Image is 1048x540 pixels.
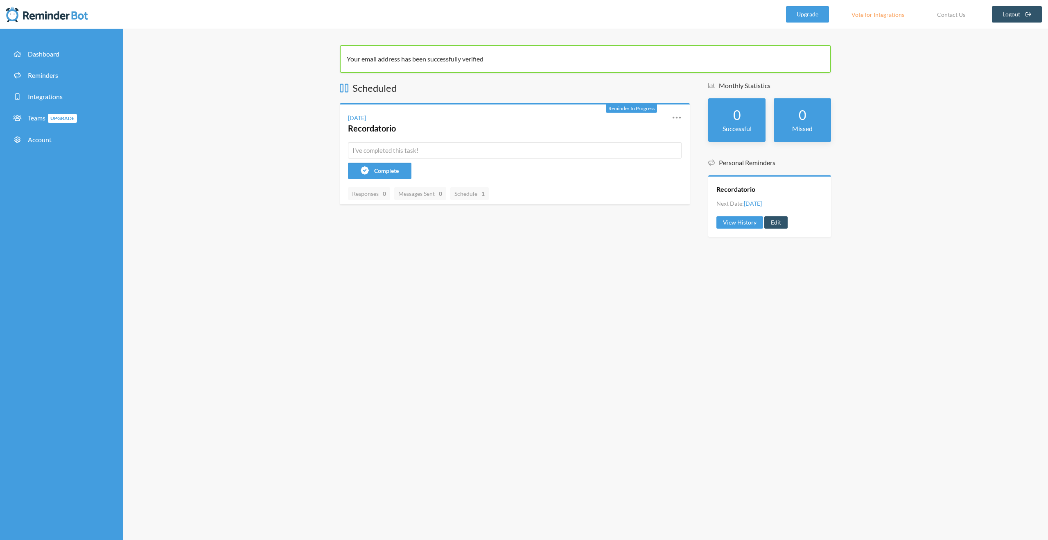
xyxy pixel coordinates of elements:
a: Reminders [6,66,117,84]
a: Dashboard [6,45,117,63]
img: Reminder Bot [6,6,88,23]
p: Missed [782,124,823,134]
li: Next Date: [716,199,762,208]
span: Reminders [28,71,58,79]
span: Responses [352,190,386,197]
p: Successful [716,124,757,134]
span: Integrations [28,93,63,100]
a: Integrations [6,88,117,106]
a: Edit [764,216,788,229]
button: Complete [348,163,411,179]
span: Your email address has been successfully verified [347,55,483,63]
a: Schedule1 [450,187,489,200]
span: [DATE] [744,200,762,207]
a: Logout [992,6,1042,23]
span: Dashboard [28,50,59,58]
a: TeamsUpgrade [6,109,117,127]
strong: 1 [481,189,485,198]
strong: 0 [733,107,741,123]
a: Contact Us [927,6,976,23]
a: Recordatorio [348,123,396,133]
a: View History [716,216,763,229]
span: Account [28,136,52,143]
h5: Personal Reminders [708,158,831,167]
h5: Monthly Statistics [708,81,831,90]
a: Upgrade [786,6,829,23]
a: Account [6,131,117,149]
span: Upgrade [48,114,77,123]
span: Complete [374,167,399,174]
span: Teams [28,114,77,122]
a: Responses0 [348,187,390,200]
strong: 0 [439,189,442,198]
a: Messages Sent0 [394,187,446,200]
a: Recordatorio [716,185,755,194]
a: Vote for Integrations [841,6,915,23]
strong: 0 [383,189,386,198]
div: [DATE] [348,113,366,122]
span: Reminder In Progress [608,105,655,111]
span: Messages Sent [398,190,442,197]
h3: Scheduled [340,81,690,95]
input: I've completed this task! [348,142,682,159]
span: Schedule [454,190,485,197]
strong: 0 [799,107,806,123]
